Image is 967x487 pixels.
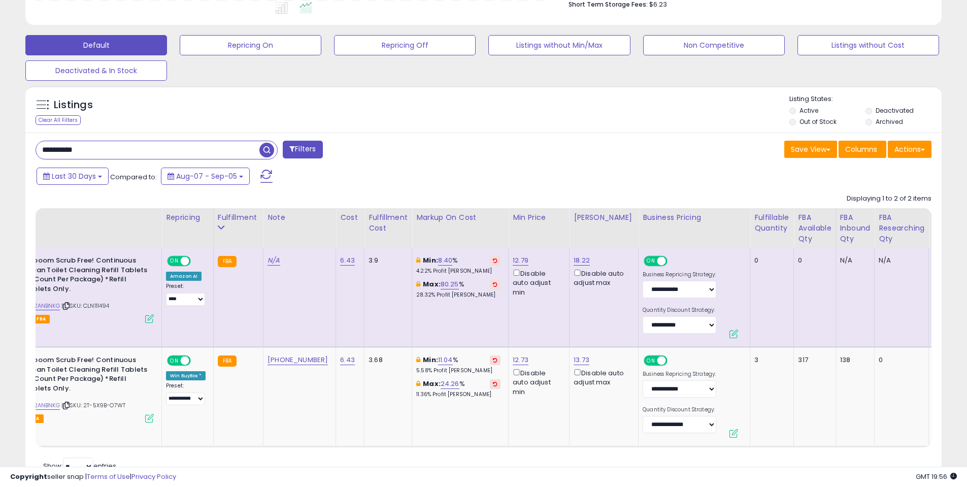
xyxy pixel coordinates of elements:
b: Max: [423,379,441,388]
a: N/A [268,255,280,266]
div: 138 [840,355,867,365]
div: Disable auto adjust max [574,367,630,387]
div: % [416,379,501,398]
span: ON [168,257,181,266]
a: 80.25 [441,279,459,289]
p: 5.58% Profit [PERSON_NAME] [416,367,501,374]
div: FBA Available Qty [798,212,831,244]
div: % [416,355,501,374]
div: 317 [798,355,827,365]
a: 12.79 [513,255,528,266]
span: | SKU: 2T-5X9B-O7WT [61,401,125,409]
span: 2025-10-6 19:56 GMT [916,472,957,481]
button: Filters [283,141,322,158]
a: B002ANBNKG [22,401,60,410]
div: Preset: [166,283,206,306]
label: Deactivated [876,106,914,115]
span: OFF [189,356,206,365]
a: 8.40 [438,255,453,266]
b: Kaboom Scrub Free! Continuous Clean Toilet Cleaning Refill Tablets (2 Count Per Package) *Refill ... [24,355,148,396]
small: FBA [218,355,237,367]
p: 4.22% Profit [PERSON_NAME] [416,268,501,275]
div: Note [268,212,331,223]
a: 18.22 [574,255,590,266]
span: ON [168,356,181,365]
div: Preset: [166,382,206,405]
div: Disable auto adjust min [513,268,561,297]
div: 3.9 [369,256,404,265]
span: | SKU: CLN111494 [61,302,110,310]
a: 12.73 [513,355,528,365]
span: Show: entries [43,461,116,471]
div: Min Price [513,212,565,223]
button: Listings without Cost [797,35,939,55]
span: ON [645,356,657,365]
button: Actions [888,141,931,158]
button: Columns [839,141,886,158]
div: Disable auto adjust min [513,367,561,397]
div: Markup on Cost [416,212,504,223]
div: Win BuyBox * [166,371,206,380]
h5: Listings [54,98,93,112]
div: N/A [840,256,867,265]
span: Aug-07 - Sep-05 [176,171,237,181]
div: Disable auto adjust max [574,268,630,287]
div: N/A [879,256,921,265]
div: FBA Researching Qty [879,212,924,244]
a: 13.73 [574,355,589,365]
small: FBA [218,256,237,267]
a: 24.26 [441,379,459,389]
div: [PERSON_NAME] [574,212,634,223]
div: Displaying 1 to 2 of 2 items [847,194,931,204]
strong: Copyright [10,472,47,481]
p: 28.32% Profit [PERSON_NAME] [416,291,501,299]
label: Out of Stock [799,117,837,126]
b: Kaboom Scrub Free! Continuous Clean Toilet Cleaning Refill Tablets (2 Count Per Package) *Refill ... [24,256,148,296]
button: Last 30 Days [37,168,109,185]
span: OFF [666,356,682,365]
div: Fulfillment Cost [369,212,408,234]
a: Privacy Policy [131,472,176,481]
label: Business Repricing Strategy: [643,271,716,278]
span: Last 30 Days [52,171,96,181]
span: ON [645,257,657,266]
a: B002ANBNKG [22,302,60,310]
b: Min: [423,255,438,265]
a: 11.04 [438,355,453,365]
div: Business Pricing [643,212,746,223]
div: 0 [798,256,827,265]
div: Fulfillable Quantity [754,212,789,234]
b: Max: [423,279,441,289]
div: 0 [879,355,921,365]
a: 6.43 [340,255,355,266]
button: Aug-07 - Sep-05 [161,168,250,185]
div: % [416,280,501,299]
label: Quantity Discount Strategy: [643,406,716,413]
button: Repricing Off [334,35,476,55]
a: [PHONE_NUMBER] [268,355,328,365]
div: Clear All Filters [36,115,81,125]
span: OFF [189,257,206,266]
th: The percentage added to the cost of goods (COGS) that forms the calculator for Min & Max prices. [412,208,509,248]
div: 3 [754,355,786,365]
div: % [416,256,501,275]
a: Terms of Use [87,472,130,481]
button: Non Competitive [643,35,785,55]
p: 11.36% Profit [PERSON_NAME] [416,391,501,398]
span: Compared to: [110,172,157,182]
span: FBA [32,315,50,323]
div: Fulfillment [218,212,259,223]
p: Listing States: [789,94,942,104]
span: OFF [666,257,682,266]
div: seller snap | | [10,472,176,482]
label: Quantity Discount Strategy: [643,307,716,314]
button: Save View [784,141,837,158]
label: Business Repricing Strategy: [643,371,716,378]
label: Archived [876,117,903,126]
div: Amazon AI [166,272,202,281]
button: Repricing On [180,35,321,55]
div: 3.68 [369,355,404,365]
b: Min: [423,355,438,365]
span: Columns [845,144,877,154]
button: Default [25,35,167,55]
